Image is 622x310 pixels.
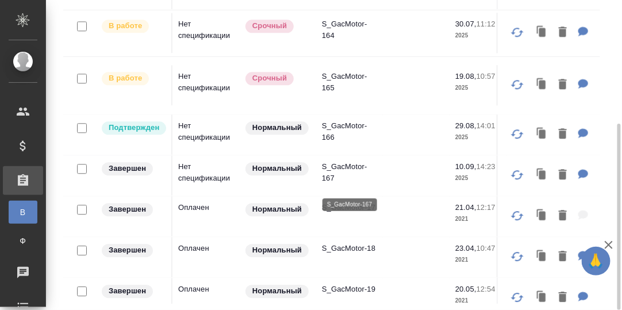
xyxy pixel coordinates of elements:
p: Завершен [109,286,146,297]
button: Удалить [553,21,573,45]
span: В [14,206,32,218]
p: 2021 [455,296,501,307]
div: Выставляет КМ после уточнения всех необходимых деталей и получения согласия клиента на запуск. С ... [101,121,166,136]
p: S_GacMotor-18 [322,243,377,255]
button: Удалить [553,205,573,228]
button: Клонировать [531,246,553,269]
button: Обновить [504,71,531,99]
button: Обновить [504,202,531,230]
p: 10:57 [477,72,496,81]
span: Ф [14,235,32,247]
button: Удалить [553,164,573,187]
p: В работе [109,73,142,85]
div: Статус по умолчанию для стандартных заказов [244,243,310,259]
p: Завершен [109,204,146,216]
span: 🙏 [586,249,606,273]
div: Выставляется автоматически, если на указанный объем услуг необходимо больше времени в стандартном... [244,19,310,35]
button: Клонировать [531,286,553,310]
button: Клонировать [531,74,553,97]
div: Статус по умолчанию для стандартных заказов [244,284,310,300]
p: 19.08, [455,72,477,81]
p: 2025 [455,132,501,144]
td: Нет спецификации [172,115,244,155]
p: Срочный [252,73,287,85]
td: Оплачен [172,238,244,278]
p: 21.04, [455,204,477,212]
p: 10.09, [455,163,477,171]
p: 12:54 [477,285,496,294]
div: Выставляет КМ при направлении счета или после выполнения всех работ/сдачи заказа клиенту. Окончат... [101,162,166,177]
p: В работе [109,21,142,32]
p: 14:23 [477,163,496,171]
button: Удалить [553,74,573,97]
div: Выставляет КМ при направлении счета или после выполнения всех работ/сдачи заказа клиенту. Окончат... [101,202,166,218]
button: Обновить [504,19,531,47]
p: Нормальный [252,245,302,257]
div: Выставляет КМ при направлении счета или после выполнения всех работ/сдачи заказа клиенту. Окончат... [101,284,166,300]
button: Обновить [504,162,531,189]
p: Нормальный [252,163,302,175]
a: Ф [9,229,37,252]
button: Удалить [553,246,573,269]
p: 11:12 [477,20,496,29]
td: Нет спецификации [172,13,244,53]
button: Удалить [553,286,573,310]
p: Срочный [252,21,287,32]
p: Завершен [109,163,146,175]
td: Нет спецификации [172,66,244,106]
p: S_GacMotor-17 [322,202,377,214]
button: Обновить [504,121,531,148]
button: Клонировать [531,21,553,45]
p: 12:17 [477,204,496,212]
div: Статус по умолчанию для стандартных заказов [244,202,310,218]
p: 20.05, [455,285,477,294]
p: S_GacMotor-164 [322,19,377,42]
button: Удалить [553,123,573,147]
button: 🙏 [582,247,611,275]
button: Клонировать [531,164,553,187]
p: 2025 [455,30,501,42]
p: Подтвержден [109,123,159,134]
p: 14:01 [477,122,496,131]
p: 10:47 [477,244,496,253]
p: Нормальный [252,204,302,216]
p: S_GacMotor-165 [322,71,377,94]
button: Клонировать [531,205,553,228]
p: 2025 [455,83,501,94]
p: 2025 [455,173,501,185]
button: Обновить [504,243,531,271]
div: Выставляет КМ при направлении счета или после выполнения всех работ/сдачи заказа клиенту. Окончат... [101,243,166,259]
p: Нормальный [252,286,302,297]
td: Оплачен [172,197,244,237]
td: Нет спецификации [172,156,244,196]
p: S_GacMotor-19 [322,284,377,296]
p: 30.07, [455,20,477,29]
p: S_GacMotor-167 [322,162,377,185]
a: В [9,201,37,224]
p: 29.08, [455,122,477,131]
div: Выставляется автоматически, если на указанный объем услуг необходимо больше времени в стандартном... [244,71,310,87]
p: Завершен [109,245,146,257]
button: Клонировать [531,123,553,147]
p: 2021 [455,214,501,225]
p: 23.04, [455,244,477,253]
div: Выставляет ПМ после принятия заказа от КМа [101,19,166,35]
div: Статус по умолчанию для стандартных заказов [244,162,310,177]
div: Выставляет ПМ после принятия заказа от КМа [101,71,166,87]
div: Статус по умолчанию для стандартных заказов [244,121,310,136]
p: 2021 [455,255,501,266]
p: Нормальный [252,123,302,134]
p: S_GacMotor-166 [322,121,377,144]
